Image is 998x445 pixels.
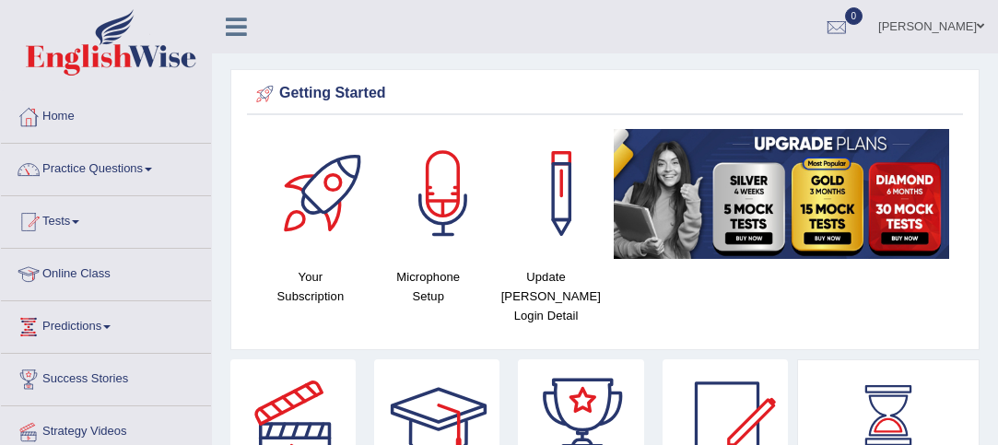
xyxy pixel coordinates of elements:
div: Getting Started [252,80,958,108]
span: 0 [845,7,863,25]
a: Online Class [1,249,211,295]
h4: Microphone Setup [379,267,478,306]
a: Tests [1,196,211,242]
a: Success Stories [1,354,211,400]
a: Practice Questions [1,144,211,190]
a: Predictions [1,301,211,347]
img: small5.jpg [614,129,949,259]
h4: Update [PERSON_NAME] Login Detail [497,267,596,325]
h4: Your Subscription [261,267,360,306]
a: Home [1,91,211,137]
